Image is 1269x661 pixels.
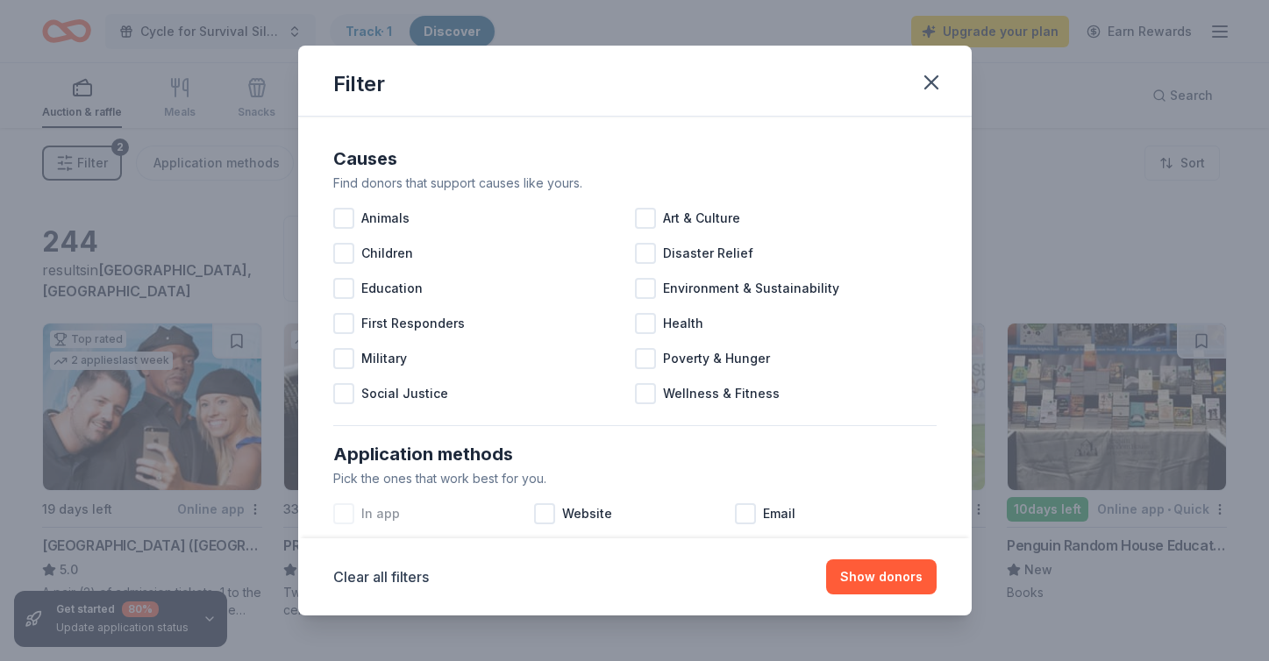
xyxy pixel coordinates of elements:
[361,278,423,299] span: Education
[361,243,413,264] span: Children
[562,503,612,524] span: Website
[663,348,770,369] span: Poverty & Hunger
[663,278,839,299] span: Environment & Sustainability
[663,383,780,404] span: Wellness & Fitness
[361,313,465,334] span: First Responders
[361,383,448,404] span: Social Justice
[333,468,937,489] div: Pick the ones that work best for you.
[333,145,937,173] div: Causes
[361,503,400,524] span: In app
[763,503,795,524] span: Email
[361,348,407,369] span: Military
[333,566,429,587] button: Clear all filters
[361,208,410,229] span: Animals
[826,559,937,594] button: Show donors
[663,208,740,229] span: Art & Culture
[333,70,385,98] div: Filter
[333,440,937,468] div: Application methods
[333,173,937,194] div: Find donors that support causes like yours.
[663,313,703,334] span: Health
[663,243,753,264] span: Disaster Relief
